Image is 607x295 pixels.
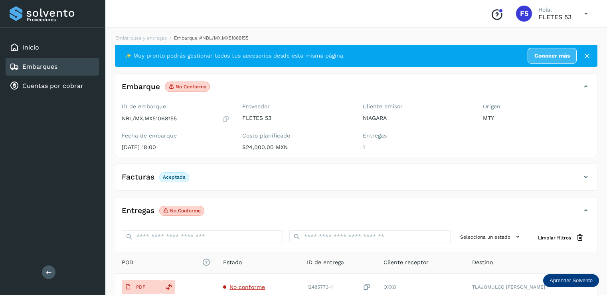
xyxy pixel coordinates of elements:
[6,77,99,95] div: Cuentas por cobrar
[363,132,471,139] label: Entregas
[307,258,344,267] span: ID de entrega
[363,115,471,122] p: NIAGARA
[115,35,167,41] a: Embarques y entregas
[532,230,591,245] button: Limpiar filtros
[242,132,350,139] label: Costo planificado
[22,63,57,70] a: Embarques
[307,283,370,291] div: 12485773-1
[242,103,350,110] label: Proveedor
[543,274,599,287] div: Aprender Solvento
[122,206,154,215] h4: Entregas
[115,204,597,224] div: EntregasNo conforme
[176,84,206,90] p: No conforme
[472,258,493,267] span: Destino
[122,144,229,151] p: [DATE] 18:00
[363,144,471,151] p: 1
[115,34,597,42] nav: breadcrumb
[125,52,345,60] span: ✨ Muy pronto podrás gestionar todos tus accesorios desde esta misma página.
[6,58,99,76] div: Embarques
[538,234,571,241] span: Limpiar filtros
[136,284,145,290] p: PDF
[483,103,591,110] label: Origen
[229,284,265,290] span: No conforme
[538,6,571,13] p: Hola,
[115,80,597,100] div: EmbarqueNo conforme
[363,103,471,110] label: Cliente emisor
[528,48,577,64] a: Conocer más
[122,173,154,182] h4: Facturas
[538,13,571,21] p: FLETES 53
[122,280,162,294] button: PDF
[122,258,210,267] span: POD
[122,132,229,139] label: Fecha de embarque
[174,35,249,41] span: Embarque #NBL/MX.MX51068155
[457,230,525,243] button: Selecciona un estado
[242,115,350,122] p: FLETES 53
[483,115,591,122] p: MTY
[162,280,175,294] div: Reemplazar POD
[550,277,593,284] p: Aprender Solvento
[170,208,201,213] p: No conforme
[122,82,160,92] h4: Embarque
[242,144,350,151] p: $24,000.00 MXN
[122,115,177,122] p: NBL/MX.MX51068155
[122,103,229,110] label: ID de embarque
[115,170,597,190] div: FacturasAceptada
[22,44,39,51] a: Inicio
[384,258,429,267] span: Cliente receptor
[163,174,186,180] p: Aceptada
[223,258,242,267] span: Estado
[27,17,96,22] p: Proveedores
[22,82,83,90] a: Cuentas por cobrar
[6,39,99,56] div: Inicio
